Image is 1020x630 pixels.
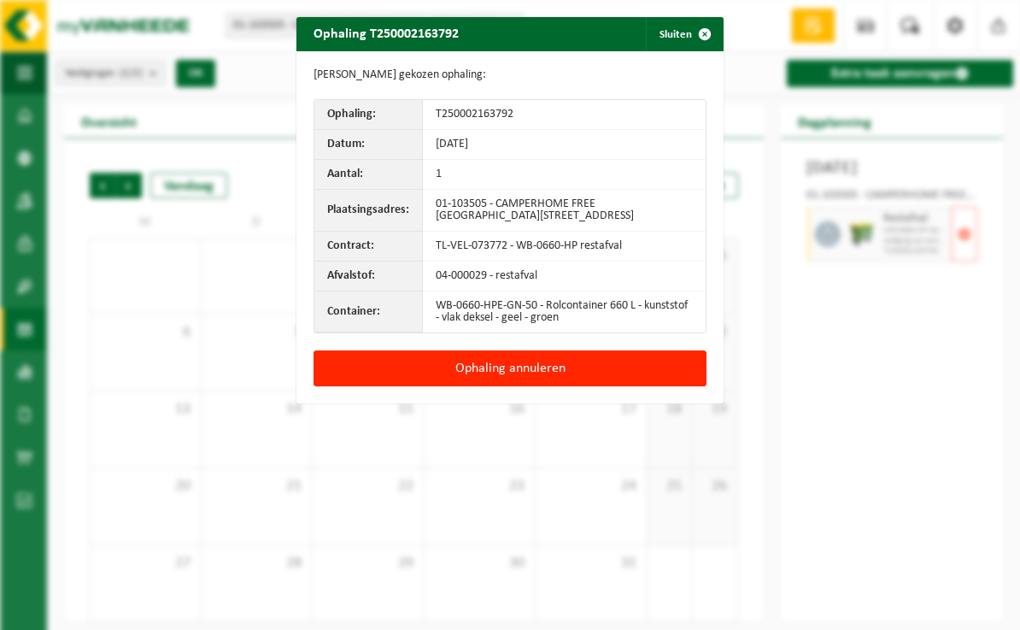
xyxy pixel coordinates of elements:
td: TL-VEL-073772 - WB-0660-HP restafval [423,232,706,262]
th: Container: [314,291,423,333]
th: Plaatsingsadres: [314,190,423,232]
button: Ophaling annuleren [314,350,706,386]
h2: Ophaling T250002163792 [296,17,476,50]
th: Ophaling: [314,100,423,130]
th: Contract: [314,232,423,262]
td: 1 [423,160,706,190]
td: [DATE] [423,130,706,160]
th: Datum: [314,130,423,160]
td: 01-103505 - CAMPERHOME FREE [GEOGRAPHIC_DATA][STREET_ADDRESS] [423,190,706,232]
td: 04-000029 - restafval [423,262,706,291]
p: [PERSON_NAME] gekozen ophaling: [314,68,706,82]
td: WB-0660-HPE-GN-50 - Rolcontainer 660 L - kunststof - vlak deksel - geel - groen [423,291,706,333]
button: Sluiten [646,17,722,51]
th: Afvalstof: [314,262,423,291]
th: Aantal: [314,160,423,190]
td: T250002163792 [423,100,706,130]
